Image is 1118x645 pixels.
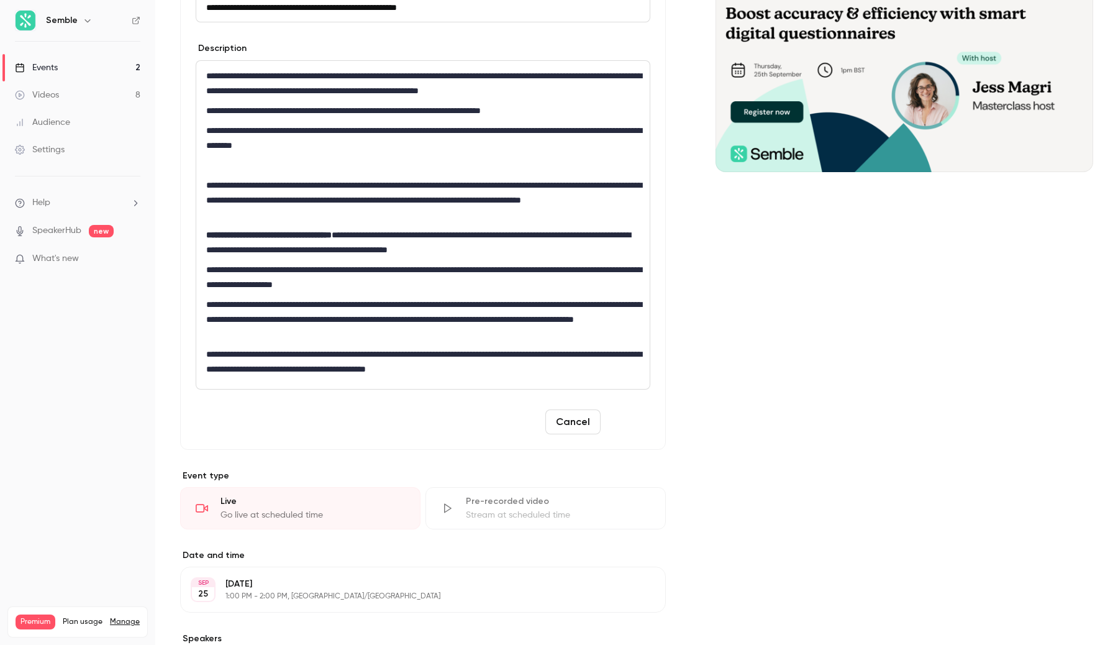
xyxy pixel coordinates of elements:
span: new [89,225,114,237]
button: Cancel [545,409,601,434]
div: editor [196,61,650,389]
a: SpeakerHub [32,224,81,237]
p: [DATE] [225,578,600,590]
span: Help [32,196,50,209]
button: Save [606,409,650,434]
div: Go live at scheduled time [220,509,405,521]
div: Videos [15,89,59,101]
label: Speakers [180,633,666,645]
section: description [196,60,650,390]
iframe: Noticeable Trigger [125,254,140,265]
img: Semble [16,11,35,30]
p: 1:00 PM - 2:00 PM, [GEOGRAPHIC_DATA]/[GEOGRAPHIC_DATA] [225,592,600,602]
div: Settings [15,144,65,156]
li: help-dropdown-opener [15,196,140,209]
label: Date and time [180,549,666,562]
label: Description [196,42,247,55]
div: Audience [15,116,70,129]
div: Events [15,62,58,74]
div: Pre-recorded video [466,495,650,508]
div: SEP [192,579,214,587]
div: Stream at scheduled time [466,509,650,521]
div: Pre-recorded videoStream at scheduled time [425,487,666,529]
div: LiveGo live at scheduled time [180,487,420,529]
p: 25 [198,588,208,600]
span: Premium [16,615,55,629]
div: Live [220,495,405,508]
h6: Semble [46,14,78,27]
span: What's new [32,252,79,265]
a: Manage [110,617,140,627]
span: Plan usage [63,617,102,627]
p: Event type [180,470,666,482]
